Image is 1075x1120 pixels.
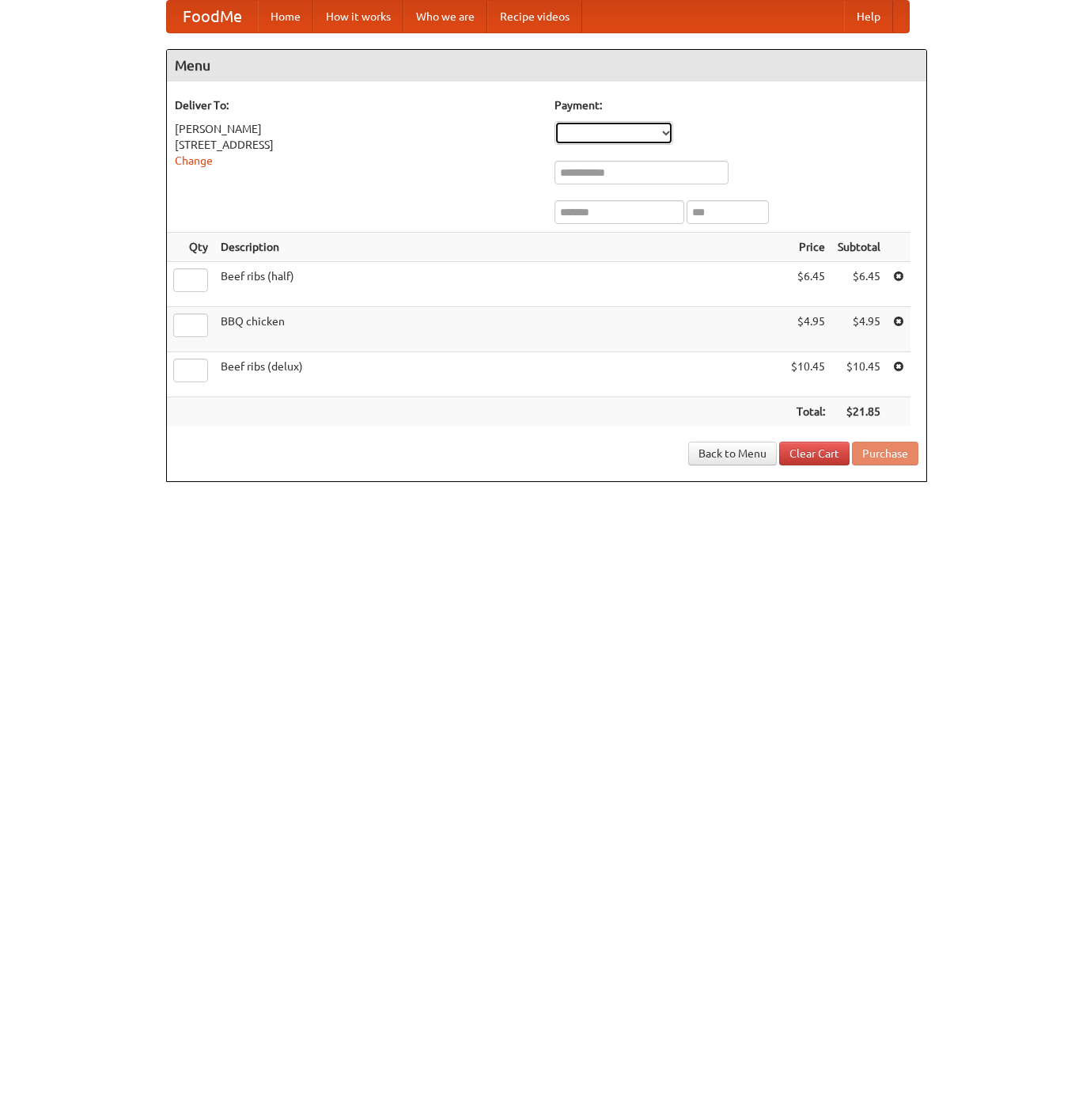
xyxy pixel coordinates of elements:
th: Subtotal [831,233,887,262]
h5: Deliver To: [175,97,539,113]
div: [STREET_ADDRESS] [175,137,539,153]
td: $10.45 [831,352,887,397]
th: Total: [785,397,831,427]
td: $10.45 [785,352,831,397]
a: Who we are [403,1,487,32]
th: Description [214,233,785,262]
button: Purchase [852,442,918,465]
a: Recipe videos [487,1,582,32]
td: $6.45 [831,262,887,307]
a: FoodMe [167,1,258,32]
th: Qty [167,233,214,262]
td: $6.45 [785,262,831,307]
h4: Menu [167,50,926,82]
h5: Payment: [555,97,918,113]
th: $21.85 [831,397,887,427]
a: Clear Cart [779,442,850,465]
a: Back to Menu [688,442,777,465]
th: Price [785,233,831,262]
td: Beef ribs (half) [214,262,785,307]
div: [PERSON_NAME] [175,121,539,137]
a: Home [258,1,313,32]
td: BBQ chicken [214,307,785,352]
td: $4.95 [785,307,831,352]
a: Change [175,154,213,167]
a: Help [844,1,893,32]
td: $4.95 [831,307,887,352]
td: Beef ribs (delux) [214,352,785,397]
a: How it works [313,1,403,32]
